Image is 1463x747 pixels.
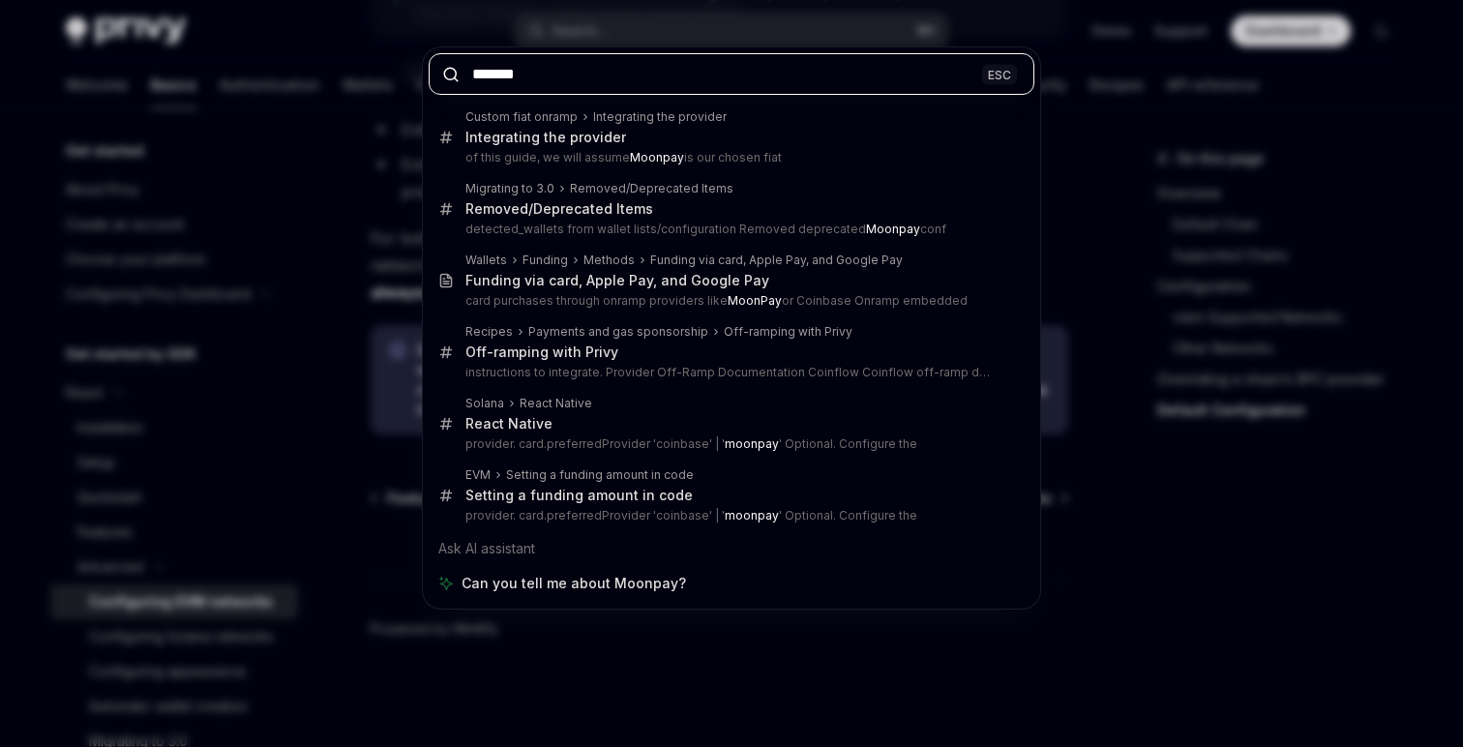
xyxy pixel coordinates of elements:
[465,467,491,483] div: EVM
[465,415,552,433] div: React Native
[465,200,653,218] div: Removed/Deprecated Items
[570,181,733,196] div: Removed/Deprecated Items
[465,222,994,237] p: detected_wallets from wallet lists/configuration Removed deprecated conf
[465,344,618,361] div: Off-ramping with Privy
[465,365,994,380] p: instructions to integrate. Provider Off-Ramp Documentation Coinflow Coinflow off-ramp docs
[630,150,684,164] b: Moonpay
[520,396,592,411] div: React Native
[465,508,994,523] p: provider. card.preferredProvider 'coinbase' | ' ' Optional. Configure the
[429,531,1034,566] div: Ask AI assistant
[465,396,504,411] div: Solana
[465,293,994,309] p: card purchases through onramp providers like or Coinbase Onramp embedded
[465,181,554,196] div: Migrating to 3.0
[522,253,568,268] div: Funding
[465,129,626,146] div: Integrating the provider
[465,109,578,125] div: Custom fiat onramp
[728,293,782,308] b: MoonPay
[465,150,994,165] p: of this guide, we will assume is our chosen fiat
[465,487,693,504] div: Setting a funding amount in code
[982,64,1017,84] div: ESC
[465,253,507,268] div: Wallets
[724,324,852,340] div: Off-ramping with Privy
[866,222,920,236] b: Moonpay
[462,574,686,593] span: Can you tell me about Moonpay?
[465,436,994,452] p: provider. card.preferredProvider 'coinbase' | ' ' Optional. Configure the
[593,109,727,125] div: Integrating the provider
[465,324,513,340] div: Recipes
[528,324,708,340] div: Payments and gas sponsorship
[725,436,779,451] b: moonpay
[725,508,779,523] b: moonpay
[465,272,769,289] div: Funding via card, Apple Pay, and Google Pay
[650,253,903,268] div: Funding via card, Apple Pay, and Google Pay
[506,467,694,483] div: Setting a funding amount in code
[583,253,635,268] div: Methods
